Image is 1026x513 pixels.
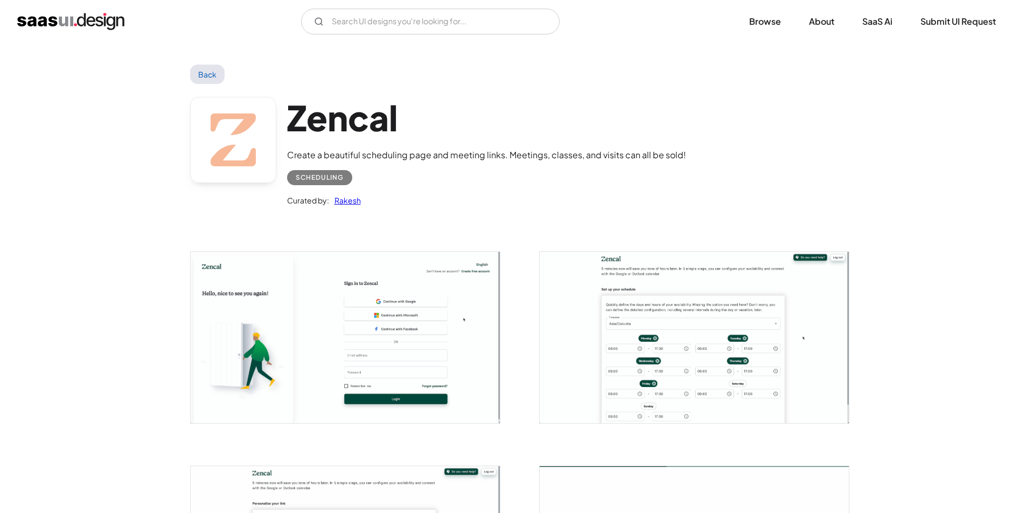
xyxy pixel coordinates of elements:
form: Email Form [301,9,560,34]
a: Rakesh [329,194,361,207]
a: Submit UI Request [908,10,1009,33]
h1: Zencal [287,97,686,138]
a: open lightbox [540,252,849,423]
input: Search UI designs you're looking for... [301,9,560,34]
a: open lightbox [191,252,500,423]
div: Curated by: [287,194,329,207]
a: SaaS Ai [849,10,905,33]
a: home [17,13,124,30]
a: About [796,10,847,33]
div: Create a beautiful scheduling page and meeting links. Meetings, classes, and visits can all be sold! [287,149,686,161]
img: 643e46c3c451833b3f58a181_Zencal%20-%20Setup%20schedule.png [540,252,849,423]
img: 643e46c38d1560301a0feb24_Zencal%20-%20sign%20in%20page.png [191,252,500,423]
div: Scheduling [296,171,344,184]
a: Back [190,65,225,84]
a: Browse [736,10,794,33]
